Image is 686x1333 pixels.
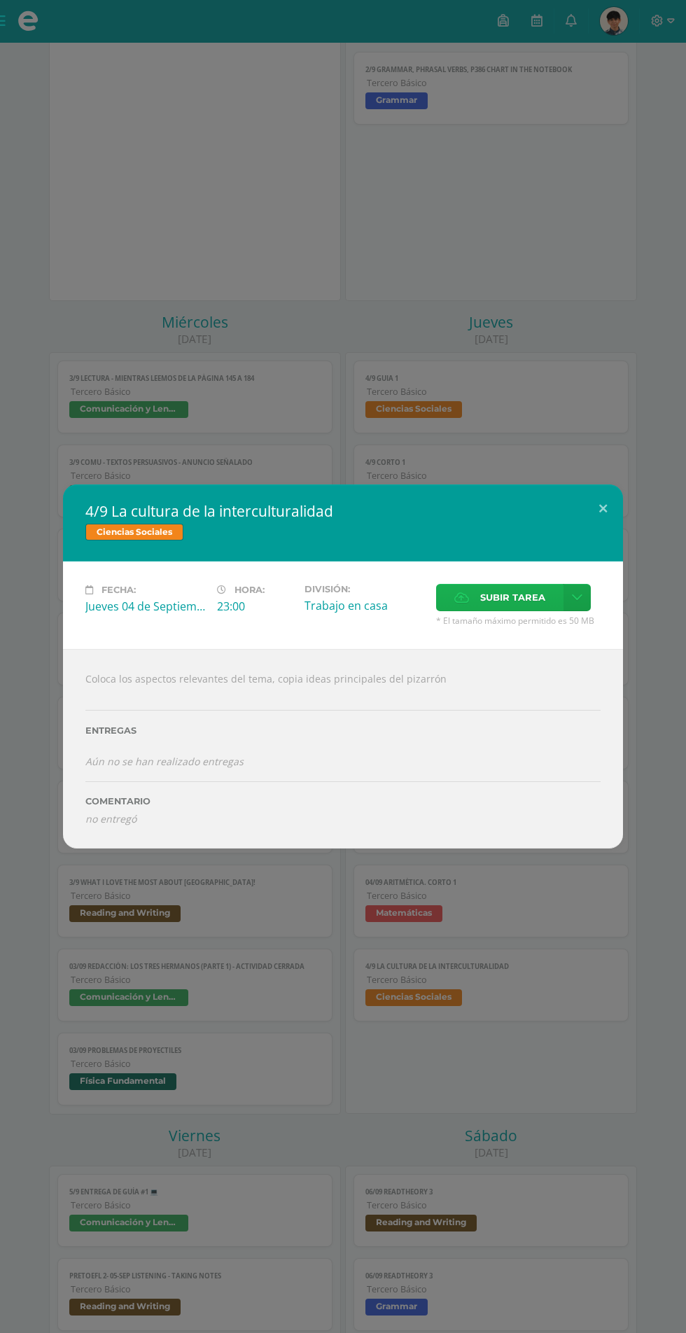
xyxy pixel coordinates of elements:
[85,796,601,807] label: Comentario
[85,599,206,614] div: Jueves 04 de Septiembre
[480,585,545,610] span: Subir tarea
[436,615,601,627] span: * El tamaño máximo permitido es 50 MB
[304,584,425,594] label: División:
[85,755,244,768] i: Aún no se han realizado entregas
[583,484,623,532] button: Close (Esc)
[85,524,183,540] span: Ciencias Sociales
[85,812,136,825] i: no entregó
[63,649,623,848] div: Coloca los aspectos relevantes del tema, copia ideas principales del pizarrón
[85,501,601,521] h2: 4/9 La cultura de la interculturalidad
[101,585,136,595] span: Fecha:
[234,585,265,595] span: Hora:
[217,599,293,614] div: 23:00
[85,725,601,736] label: Entregas
[304,598,425,613] div: Trabajo en casa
